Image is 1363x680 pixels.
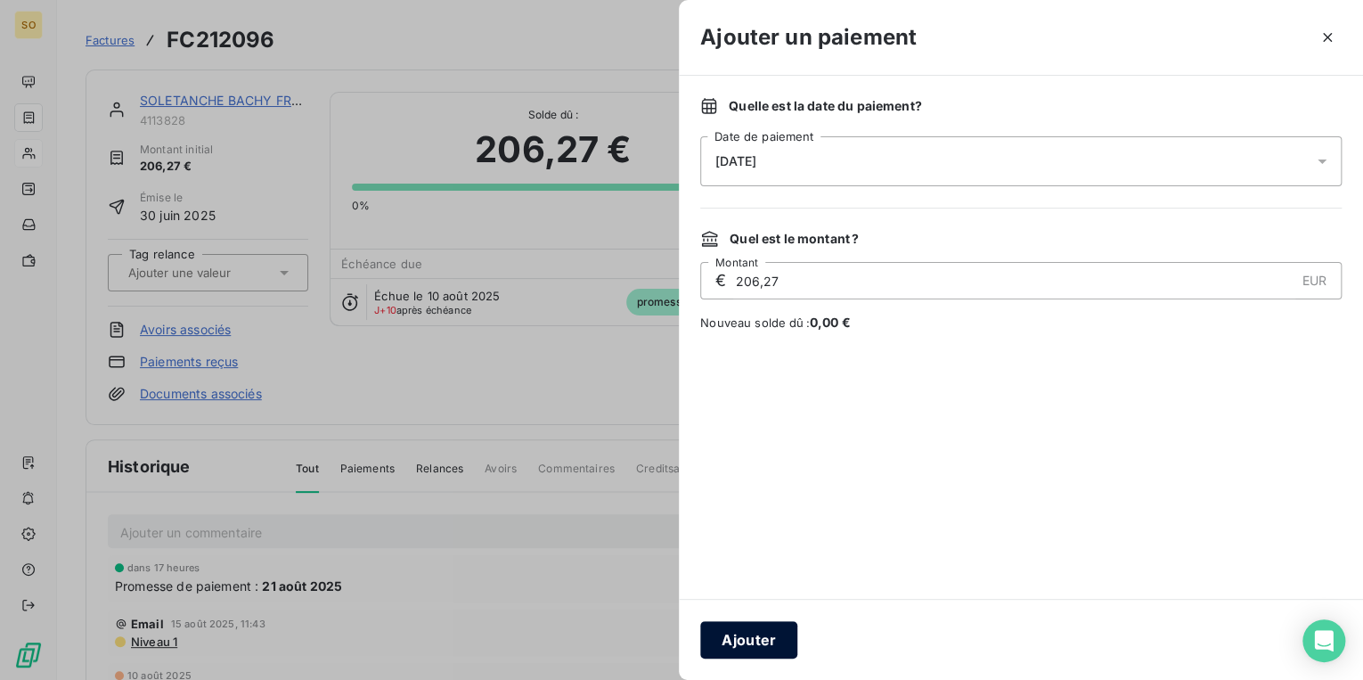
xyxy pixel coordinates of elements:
div: Open Intercom Messenger [1302,619,1345,662]
button: Ajouter [700,621,797,659]
span: Quelle est la date du paiement ? [729,97,922,115]
span: Quel est le montant ? [730,230,859,248]
span: Nouveau solde dû : [700,314,1342,332]
span: [DATE] [715,154,756,168]
span: 0,00 € [810,315,851,330]
h3: Ajouter un paiement [700,21,917,53]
